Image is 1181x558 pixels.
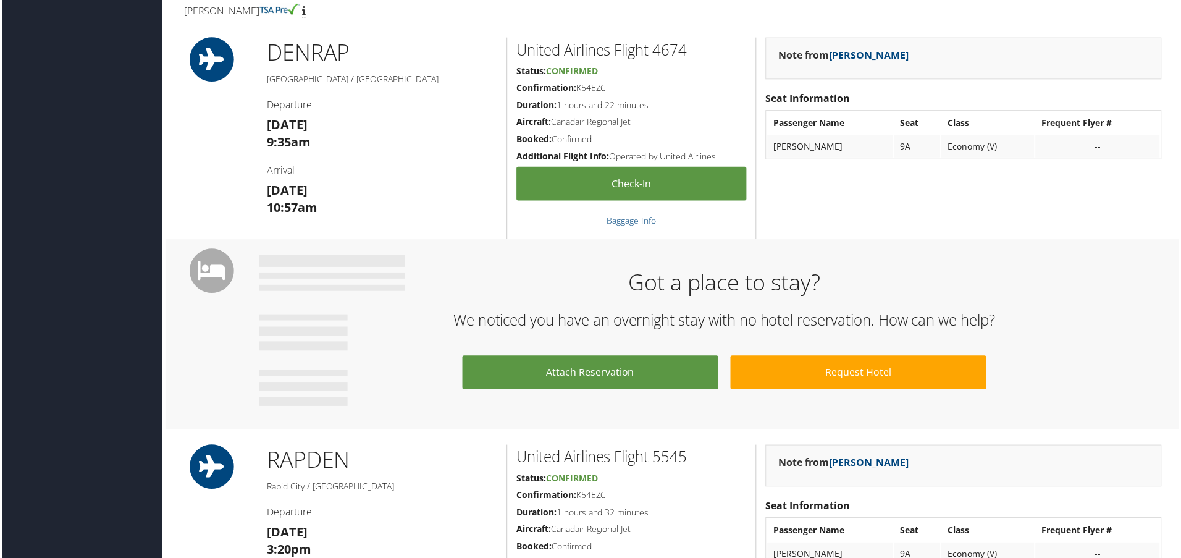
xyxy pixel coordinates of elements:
[266,74,497,86] h5: [GEOGRAPHIC_DATA] / [GEOGRAPHIC_DATA]
[516,99,557,111] strong: Duration:
[266,98,497,112] h4: Departure
[830,49,910,62] a: [PERSON_NAME]
[768,112,894,135] th: Passenger Name
[1038,522,1162,544] th: Frequent Flyer #
[943,112,1036,135] th: Class
[516,82,747,95] h5: K54EZC
[266,183,306,200] strong: [DATE]
[516,509,557,520] strong: Duration:
[516,116,747,129] h5: Canadair Regional Jet
[516,525,747,538] h5: Canadair Regional Jet
[896,112,942,135] th: Seat
[768,136,894,158] td: [PERSON_NAME]
[896,136,942,158] td: 9A
[516,116,551,128] strong: Aircraft:
[516,151,747,163] h5: Operated by United Airlines
[780,49,910,62] strong: Note from
[546,66,598,77] span: Confirmed
[516,491,747,504] h5: K54EZC
[516,151,610,163] strong: Additional Flight Info:
[516,99,747,112] h5: 1 hours and 22 minutes
[266,200,316,217] strong: 10:57am
[266,164,497,177] h4: Arrival
[266,38,497,69] h1: DEN RAP
[516,543,747,555] h5: Confirmed
[516,66,546,77] strong: Status:
[731,357,988,391] a: Request Hotel
[516,167,747,201] a: Check-in
[516,509,747,521] h5: 1 hours and 32 minutes
[516,543,552,554] strong: Booked:
[266,483,497,495] h5: Rapid City / [GEOGRAPHIC_DATA]
[266,526,306,543] strong: [DATE]
[943,136,1036,158] td: Economy (V)
[607,216,657,227] a: Baggage Info
[266,134,309,151] strong: 9:35am
[516,133,552,145] strong: Booked:
[943,522,1036,544] th: Class
[516,133,747,146] h5: Confirmed
[1038,112,1162,135] th: Frequent Flyer #
[767,92,851,106] strong: Seat Information
[768,522,894,544] th: Passenger Name
[258,4,298,15] img: tsa-precheck.png
[767,501,851,515] strong: Seat Information
[516,449,747,470] h2: United Airlines Flight 5545
[266,117,306,133] strong: [DATE]
[462,357,719,391] a: Attach Reservation
[516,525,551,537] strong: Aircraft:
[546,475,598,486] span: Confirmed
[266,507,497,521] h4: Departure
[830,458,910,471] a: [PERSON_NAME]
[780,458,910,471] strong: Note from
[896,522,942,544] th: Seat
[182,4,664,17] h4: [PERSON_NAME]
[1044,142,1156,153] div: --
[516,40,747,61] h2: United Airlines Flight 4674
[516,475,546,486] strong: Status:
[516,82,576,94] strong: Confirmation:
[266,447,497,478] h1: RAP DEN
[516,491,576,503] strong: Confirmation:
